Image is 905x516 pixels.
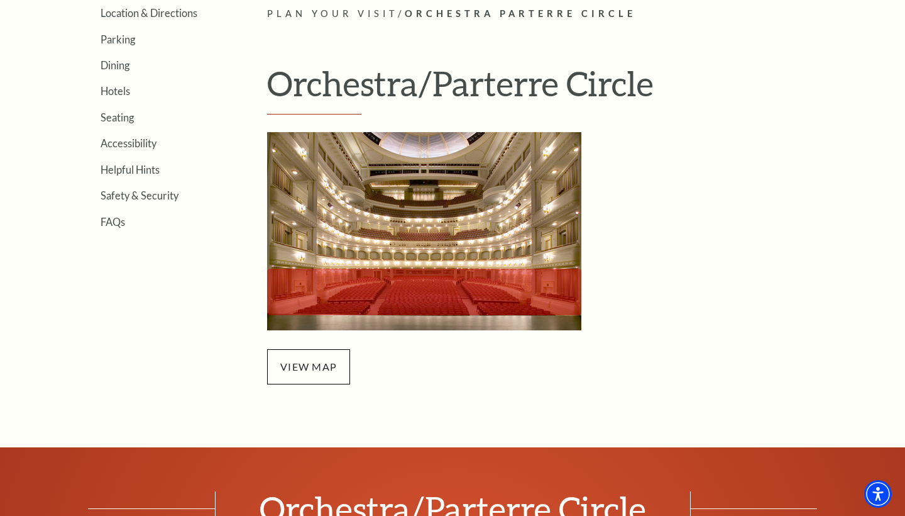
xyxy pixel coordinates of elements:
[101,7,197,19] a: Location & Directions
[405,8,636,19] span: Orchestra Parterre Circle
[267,63,842,115] h1: Orchestra/Parterre Circle
[864,480,892,508] div: Accessibility Menu
[101,59,129,71] a: Dining
[101,85,130,97] a: Hotels
[267,6,842,22] p: /
[267,349,350,384] span: view map
[101,33,135,45] a: Parking
[101,111,134,123] a: Seating
[267,8,398,19] span: Plan Your Visit
[267,359,350,373] a: view map - open in a new tab
[101,164,160,176] a: Helpful Hints
[267,222,581,237] a: Orchestra/Parterre Circle Seating Map - open in a new tab
[101,189,178,201] a: Safety & Security
[101,216,125,228] a: FAQs
[101,137,156,149] a: Accessibility
[267,132,581,330] img: Orchestra/Parterre Circle Seating Map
